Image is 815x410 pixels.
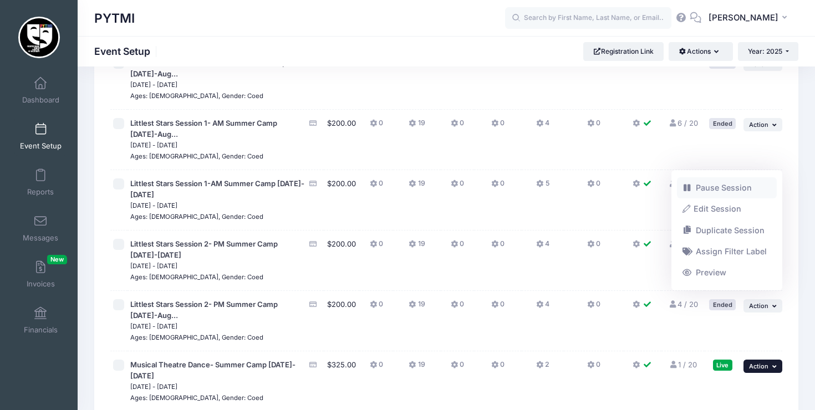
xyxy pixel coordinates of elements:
[491,178,505,194] button: 0
[536,360,549,376] button: 2
[583,42,664,61] a: Registration Link
[23,233,58,243] span: Messages
[668,179,697,188] a: 9 / 20
[587,118,600,134] button: 0
[130,81,177,89] small: [DATE] - [DATE]
[94,6,135,31] h1: PYTMI
[587,178,600,194] button: 0
[709,12,778,24] span: [PERSON_NAME]
[677,177,777,198] a: Pause Session
[668,239,697,248] a: 0 / 20
[451,299,464,315] button: 0
[130,334,263,341] small: Ages: [DEMOGRAPHIC_DATA], Gender: Coed
[370,299,383,315] button: 0
[27,187,54,197] span: Reports
[409,239,425,255] button: 19
[587,360,600,376] button: 0
[24,325,58,335] span: Financials
[451,118,464,134] button: 0
[709,299,736,310] div: Ended
[309,180,318,187] i: Accepting Credit Card Payments
[130,383,177,391] small: [DATE] - [DATE]
[677,241,777,262] a: Assign Filter Label
[701,6,798,31] button: [PERSON_NAME]
[677,220,777,241] a: Duplicate Session
[130,92,263,100] small: Ages: [DEMOGRAPHIC_DATA], Gender: Coed
[94,45,160,57] h1: Event Setup
[743,118,782,131] button: Action
[14,117,67,156] a: Event Setup
[505,7,671,29] input: Search by First Name, Last Name, or Email...
[738,42,798,61] button: Year: 2025
[677,199,777,220] a: Edit Session
[324,110,359,170] td: $200.00
[309,240,318,248] i: Accepting Credit Card Payments
[22,95,59,105] span: Dashboard
[713,360,732,370] div: Live
[130,152,263,160] small: Ages: [DEMOGRAPHIC_DATA], Gender: Coed
[668,119,697,127] a: 6 / 20
[130,300,278,320] span: Littlest Stars Session 2- PM Summer Camp [DATE]-Aug...
[324,291,359,351] td: $200.00
[309,301,318,308] i: Accepting Credit Card Payments
[130,239,278,259] span: Littlest Stars Session 2- PM Summer Camp [DATE]-[DATE]
[14,255,67,294] a: InvoicesNew
[669,360,697,369] a: 1 / 20
[130,202,177,209] small: [DATE] - [DATE]
[709,118,736,129] div: Ended
[451,178,464,194] button: 0
[587,299,600,315] button: 0
[130,213,263,221] small: Ages: [DEMOGRAPHIC_DATA], Gender: Coed
[324,49,359,110] td: $325.00
[14,301,67,340] a: Financials
[743,360,782,373] button: Action
[130,141,177,149] small: [DATE] - [DATE]
[743,299,782,312] button: Action
[27,279,55,289] span: Invoices
[130,394,263,402] small: Ages: [DEMOGRAPHIC_DATA], Gender: Coed
[20,141,62,151] span: Event Setup
[130,262,177,270] small: [DATE] - [DATE]
[748,47,782,55] span: Year: 2025
[491,239,505,255] button: 0
[536,118,549,134] button: 4
[309,120,318,127] i: Accepting Credit Card Payments
[370,360,383,376] button: 0
[14,163,67,202] a: Reports
[47,255,67,264] span: New
[14,71,67,110] a: Dashboard
[130,322,177,330] small: [DATE] - [DATE]
[587,239,600,255] button: 0
[370,118,383,134] button: 0
[749,121,768,129] span: Action
[130,360,296,380] span: Musical Theatre Dance- Summer Camp [DATE]-[DATE]
[749,362,768,370] span: Action
[491,299,505,315] button: 0
[451,239,464,255] button: 0
[130,273,263,281] small: Ages: [DEMOGRAPHIC_DATA], Gender: Coed
[324,230,359,291] td: $200.00
[491,360,505,376] button: 0
[409,118,425,134] button: 19
[669,42,732,61] button: Actions
[491,118,505,134] button: 0
[668,300,697,309] a: 4 / 20
[130,119,277,139] span: Littlest Stars Session 1- AM Summer Camp [DATE]-Aug...
[451,360,464,376] button: 0
[18,17,60,58] img: PYTMI
[409,299,425,315] button: 19
[677,263,777,284] a: Preview
[370,178,383,194] button: 0
[130,179,304,199] span: Littlest Stars Session 1-AM Summer Camp [DATE]-[DATE]
[309,361,318,368] i: Accepting Credit Card Payments
[130,58,287,78] span: Littlest Stars BOTH SESSIONS Summer Camp [DATE]-Aug...
[14,209,67,248] a: Messages
[536,299,549,315] button: 4
[409,178,425,194] button: 19
[749,302,768,310] span: Action
[324,170,359,230] td: $200.00
[536,178,549,194] button: 5
[370,239,383,255] button: 0
[409,360,425,376] button: 19
[536,239,549,255] button: 4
